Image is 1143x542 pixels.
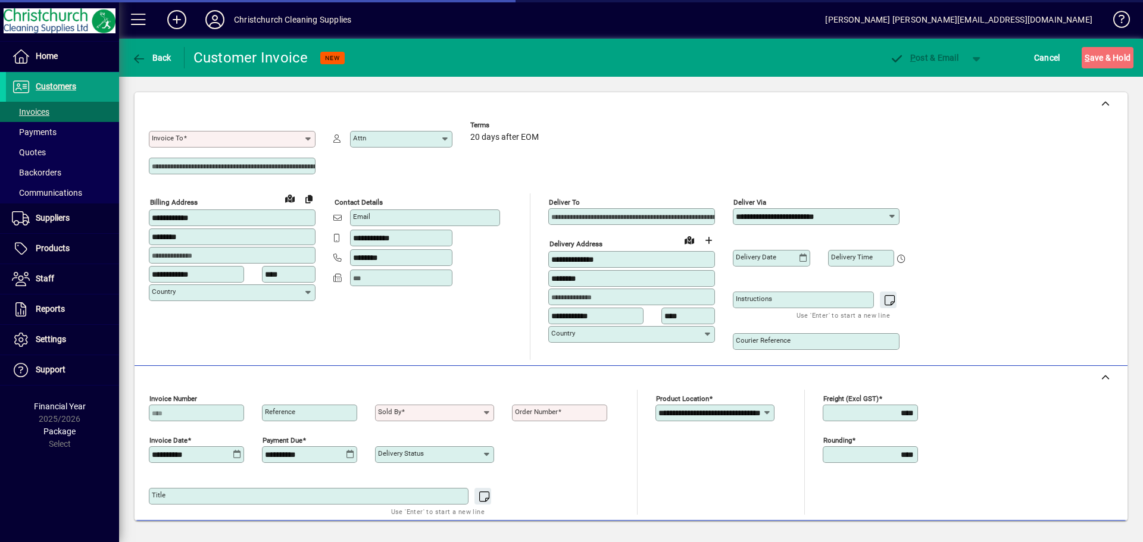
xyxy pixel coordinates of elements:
[36,213,70,223] span: Suppliers
[6,142,119,162] a: Quotes
[6,162,119,183] a: Backorders
[378,449,424,458] mat-label: Delivery status
[12,148,46,157] span: Quotes
[34,402,86,411] span: Financial Year
[263,436,302,444] mat-label: Payment due
[6,203,119,233] a: Suppliers
[152,134,183,142] mat-label: Invoice To
[470,121,542,129] span: Terms
[1031,47,1063,68] button: Cancel
[6,264,119,294] a: Staff
[378,408,401,416] mat-label: Sold by
[515,408,558,416] mat-label: Order number
[12,107,49,117] span: Invoices
[12,168,61,177] span: Backorders
[36,304,65,314] span: Reports
[889,53,958,62] span: ost & Email
[6,102,119,122] a: Invoices
[470,133,539,142] span: 20 days after EOM
[129,47,174,68] button: Back
[680,230,699,249] a: View on map
[549,198,580,206] mat-label: Deliver To
[36,274,54,283] span: Staff
[6,42,119,71] a: Home
[36,243,70,253] span: Products
[823,394,879,403] mat-label: Freight (excl GST)
[883,47,964,68] button: Post & Email
[1085,48,1130,67] span: ave & Hold
[6,295,119,324] a: Reports
[12,127,57,137] span: Payments
[1104,2,1128,41] a: Knowledge Base
[12,188,82,198] span: Communications
[196,9,234,30] button: Profile
[6,122,119,142] a: Payments
[391,505,485,518] mat-hint: Use 'Enter' to start a new line
[1082,47,1133,68] button: Save & Hold
[149,394,197,403] mat-label: Invoice number
[6,355,119,385] a: Support
[299,189,318,208] button: Copy to Delivery address
[152,287,176,296] mat-label: Country
[1085,53,1089,62] span: S
[736,336,791,344] mat-label: Courier Reference
[910,53,916,62] span: P
[551,329,575,337] mat-label: Country
[736,253,776,261] mat-label: Delivery date
[132,53,171,62] span: Back
[193,48,308,67] div: Customer Invoice
[831,253,873,261] mat-label: Delivery time
[353,212,370,221] mat-label: Email
[825,10,1092,29] div: [PERSON_NAME] [PERSON_NAME][EMAIL_ADDRESS][DOMAIN_NAME]
[158,9,196,30] button: Add
[36,334,66,344] span: Settings
[36,82,76,91] span: Customers
[699,231,718,250] button: Choose address
[6,234,119,264] a: Products
[6,183,119,203] a: Communications
[152,491,165,499] mat-label: Title
[1034,48,1060,67] span: Cancel
[797,308,890,322] mat-hint: Use 'Enter' to start a new line
[656,394,709,403] mat-label: Product location
[280,189,299,208] a: View on map
[119,47,185,68] app-page-header-button: Back
[325,54,340,62] span: NEW
[149,436,188,444] mat-label: Invoice date
[43,427,76,436] span: Package
[823,436,852,444] mat-label: Rounding
[6,325,119,355] a: Settings
[265,408,295,416] mat-label: Reference
[36,365,65,374] span: Support
[736,295,772,303] mat-label: Instructions
[234,10,351,29] div: Christchurch Cleaning Supplies
[733,198,766,206] mat-label: Deliver via
[36,51,58,61] span: Home
[353,134,366,142] mat-label: Attn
